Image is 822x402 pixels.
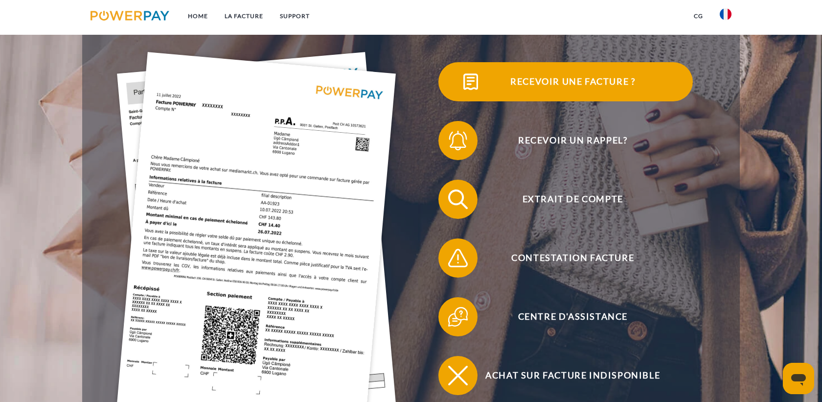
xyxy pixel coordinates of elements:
button: Extrait de compte [438,180,693,219]
span: Achat sur facture indisponible [453,356,693,395]
img: logo-powerpay.svg [91,11,169,21]
a: LA FACTURE [216,7,272,25]
img: qb_close.svg [446,363,470,388]
a: Home [180,7,216,25]
button: Centre d'assistance [438,297,693,336]
button: Contestation Facture [438,238,693,278]
button: Recevoir une facture ? [438,62,693,101]
span: Contestation Facture [453,238,693,278]
a: Support [272,7,318,25]
span: Recevoir une facture ? [453,62,693,101]
span: Recevoir un rappel? [453,121,693,160]
img: qb_search.svg [446,187,470,212]
img: qb_bill.svg [458,70,483,94]
img: qb_warning.svg [446,246,470,270]
img: qb_help.svg [446,305,470,329]
button: Achat sur facture indisponible [438,356,693,395]
span: Centre d'assistance [453,297,693,336]
img: qb_bell.svg [446,128,470,153]
iframe: Bouton de lancement de la fenêtre de messagerie [783,363,814,394]
a: CG [685,7,711,25]
span: Extrait de compte [453,180,693,219]
button: Recevoir un rappel? [438,121,693,160]
img: fr [720,8,731,20]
